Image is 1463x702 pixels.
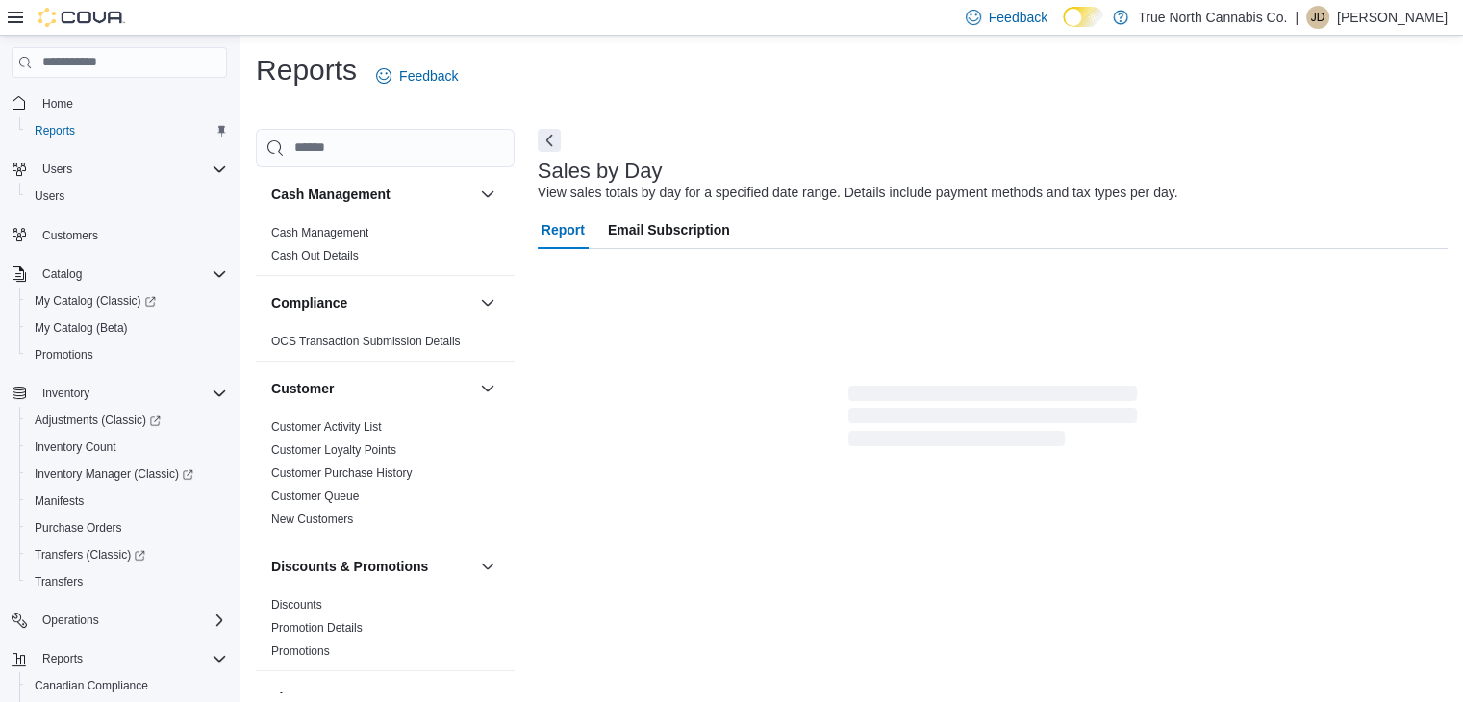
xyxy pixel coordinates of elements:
span: Cash Out Details [271,248,359,263]
span: Canadian Compliance [27,674,227,697]
a: Inventory Count [27,436,124,459]
span: Promotions [35,347,93,363]
button: Cash Management [476,183,499,206]
a: Customer Queue [271,489,359,503]
span: Catalog [42,266,82,282]
button: Users [19,183,235,210]
span: Inventory Count [27,436,227,459]
a: My Catalog (Classic) [19,288,235,314]
img: Cova [38,8,125,27]
button: Home [4,89,235,117]
p: [PERSON_NAME] [1337,6,1448,29]
span: Manifests [27,489,227,513]
span: Reports [35,647,227,670]
button: Purchase Orders [19,514,235,541]
div: Discounts & Promotions [256,593,515,670]
h3: Customer [271,379,334,398]
button: Inventory [4,380,235,407]
span: Home [42,96,73,112]
span: Promotions [27,343,227,366]
div: Customer [256,415,515,539]
button: Customer [476,377,499,400]
a: Users [27,185,72,208]
h1: Reports [256,51,357,89]
a: Adjustments (Classic) [27,409,168,432]
a: Adjustments (Classic) [19,407,235,434]
span: Manifests [35,493,84,509]
a: Customers [35,224,106,247]
a: Cash Management [271,226,368,239]
span: Dark Mode [1063,27,1064,28]
span: Transfers (Classic) [27,543,227,566]
span: Catalog [35,263,227,286]
a: Customer Purchase History [271,466,413,480]
span: Cash Management [271,225,368,240]
span: Customers [35,223,227,247]
a: Inventory Manager (Classic) [27,463,201,486]
button: Cash Management [271,185,472,204]
span: My Catalog (Classic) [35,293,156,309]
a: Discounts [271,598,322,612]
span: Promotion Details [271,620,363,636]
span: Promotions [271,643,330,659]
a: OCS Transaction Submission Details [271,335,461,348]
div: Jessica Devereux [1306,6,1329,29]
span: Feedback [989,8,1047,27]
button: Manifests [19,488,235,514]
span: Reports [27,119,227,142]
button: Operations [4,607,235,634]
span: Reports [35,123,75,138]
a: My Catalog (Beta) [27,316,136,339]
button: Reports [4,645,235,672]
a: My Catalog (Classic) [27,289,164,313]
span: Transfers [27,570,227,593]
button: Users [35,158,80,181]
a: Canadian Compliance [27,674,156,697]
span: Adjustments (Classic) [35,413,161,428]
button: Inventory [35,382,97,405]
span: Purchase Orders [27,516,227,539]
h3: Compliance [271,293,347,313]
span: Customer Loyalty Points [271,442,396,458]
a: Manifests [27,489,91,513]
input: Dark Mode [1063,7,1103,27]
span: OCS Transaction Submission Details [271,334,461,349]
span: Transfers (Classic) [35,547,145,563]
h3: Sales by Day [538,160,663,183]
span: Canadian Compliance [35,678,148,693]
span: Reports [42,651,83,666]
span: Operations [42,613,99,628]
span: Discounts [271,597,322,613]
button: My Catalog (Beta) [19,314,235,341]
a: Promotions [271,644,330,658]
a: Transfers (Classic) [19,541,235,568]
button: Inventory Count [19,434,235,461]
span: My Catalog (Beta) [35,320,128,336]
span: Email Subscription [608,211,730,249]
a: Customer Activity List [271,420,382,434]
span: Customer Queue [271,489,359,504]
button: Discounts & Promotions [271,557,472,576]
a: Transfers (Classic) [27,543,153,566]
span: Customer Purchase History [271,465,413,481]
span: Inventory [35,382,227,405]
span: Operations [35,609,227,632]
button: Catalog [35,263,89,286]
button: Promotions [19,341,235,368]
h3: Cash Management [271,185,391,204]
button: Customer [271,379,472,398]
a: Inventory Manager (Classic) [19,461,235,488]
p: True North Cannabis Co. [1138,6,1287,29]
button: Reports [19,117,235,144]
span: Inventory Manager (Classic) [35,466,193,482]
a: Feedback [368,57,466,95]
div: View sales totals by day for a specified date range. Details include payment methods and tax type... [538,183,1178,203]
button: Transfers [19,568,235,595]
span: Home [35,91,227,115]
button: Compliance [476,291,499,314]
button: Discounts & Promotions [476,555,499,578]
a: Customer Loyalty Points [271,443,396,457]
span: Customers [42,228,98,243]
button: Reports [35,647,90,670]
span: My Catalog (Classic) [27,289,227,313]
